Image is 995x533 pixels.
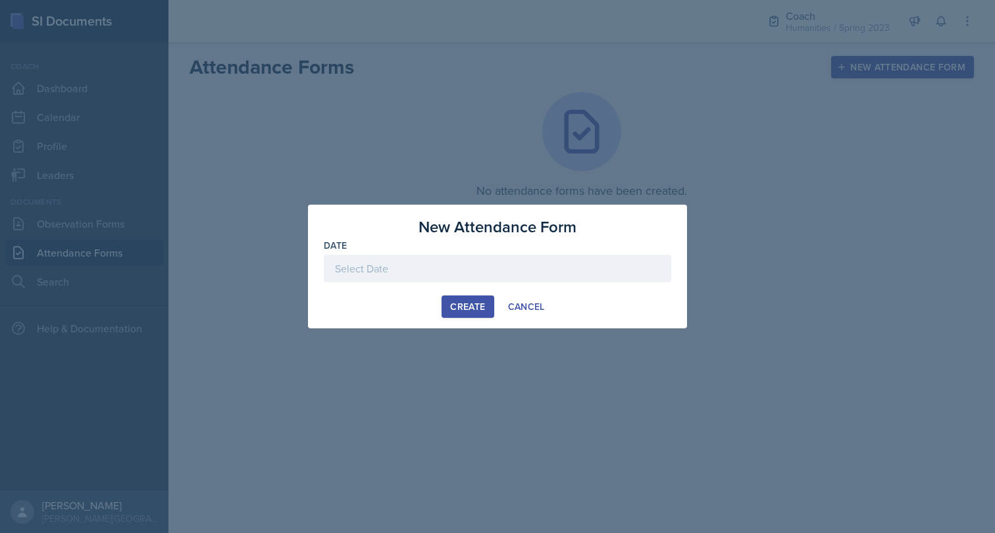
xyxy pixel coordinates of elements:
[508,301,545,312] div: Cancel
[324,239,347,252] label: Date
[419,215,576,239] h3: New Attendance Form
[442,295,494,318] button: Create
[450,301,485,312] div: Create
[499,295,553,318] button: Cancel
